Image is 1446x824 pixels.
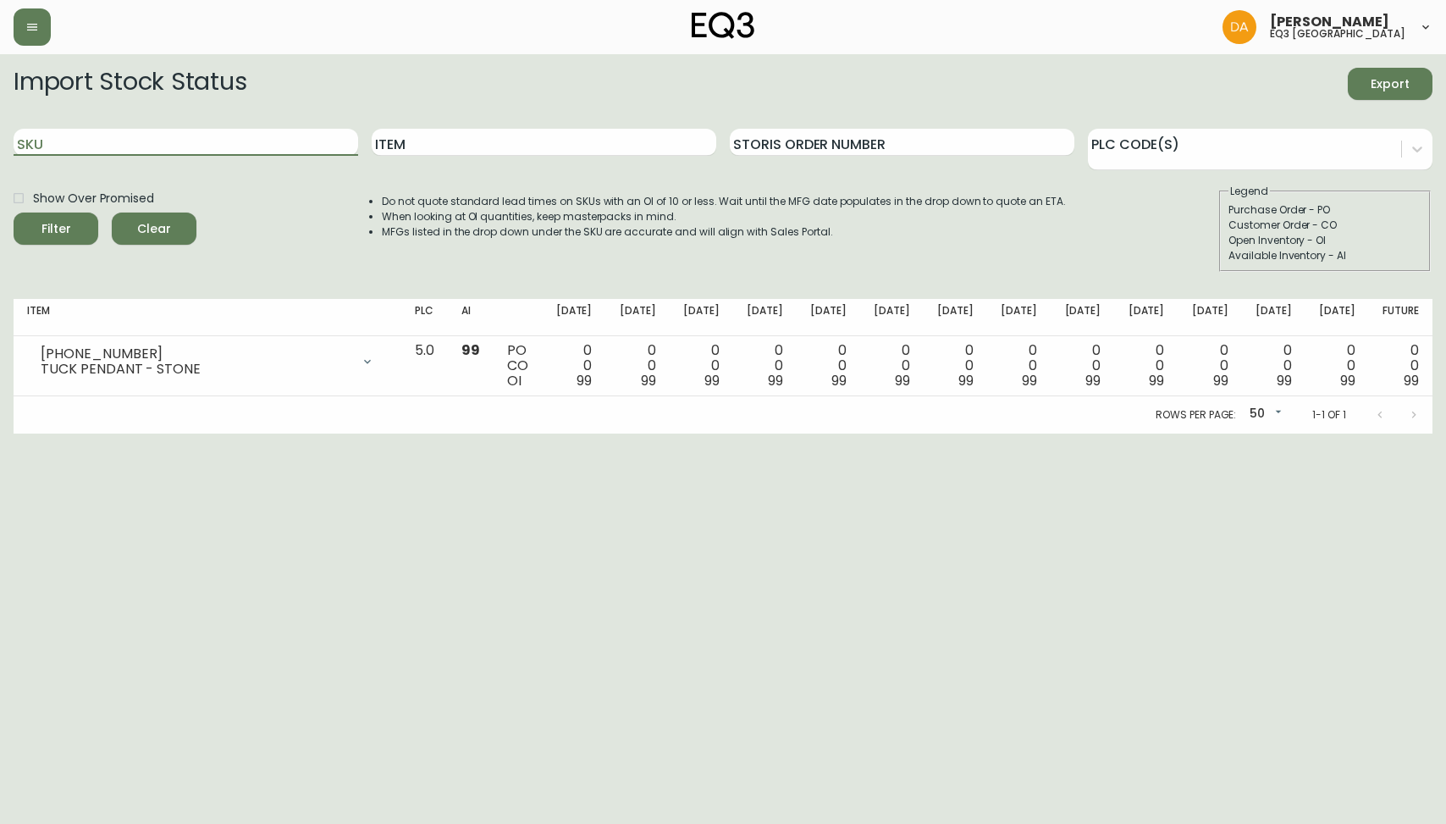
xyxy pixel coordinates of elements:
[1222,10,1256,44] img: dd1a7e8db21a0ac8adbf82b84ca05374
[555,343,592,389] div: 0 0
[810,343,847,389] div: 0 0
[797,299,860,336] th: [DATE]
[382,209,1066,224] li: When looking at OI quantities, keep masterpacks in mind.
[1369,299,1432,336] th: Future
[542,299,605,336] th: [DATE]
[27,343,388,380] div: [PHONE_NUMBER]TUCK PENDANT - STONE
[33,190,154,207] span: Show Over Promised
[1228,248,1421,263] div: Available Inventory - AI
[605,299,669,336] th: [DATE]
[1064,343,1101,389] div: 0 0
[1255,343,1291,389] div: 0 0
[382,194,1066,209] li: Do not quote standard lead times on SKUs with an OI of 10 or less. Wait until the MFG date popula...
[1149,371,1164,390] span: 99
[1305,299,1369,336] th: [DATE]
[1270,15,1389,29] span: [PERSON_NAME]
[831,371,847,390] span: 99
[401,336,448,396] td: 5.0
[1348,68,1432,100] button: Export
[507,343,528,389] div: PO CO
[1383,343,1419,389] div: 0 0
[987,299,1051,336] th: [DATE]
[1277,371,1292,390] span: 99
[860,299,924,336] th: [DATE]
[1243,401,1285,429] div: 50
[461,340,480,360] span: 99
[747,343,783,389] div: 0 0
[41,362,350,377] div: TUCK PENDANT - STONE
[958,371,974,390] span: 99
[1001,343,1037,389] div: 0 0
[1114,299,1178,336] th: [DATE]
[768,371,783,390] span: 99
[670,299,733,336] th: [DATE]
[1319,343,1355,389] div: 0 0
[683,343,720,389] div: 0 0
[1270,29,1405,39] h5: eq3 [GEOGRAPHIC_DATA]
[41,346,350,362] div: [PHONE_NUMBER]
[14,213,98,245] button: Filter
[1404,371,1419,390] span: 99
[1241,299,1305,336] th: [DATE]
[704,371,720,390] span: 99
[1156,407,1236,423] p: Rows per page:
[401,299,448,336] th: PLC
[1178,299,1241,336] th: [DATE]
[619,343,655,389] div: 0 0
[112,213,196,245] button: Clear
[1085,371,1101,390] span: 99
[924,299,987,336] th: [DATE]
[1228,184,1270,199] legend: Legend
[1228,202,1421,218] div: Purchase Order - PO
[1213,371,1228,390] span: 99
[14,68,246,100] h2: Import Stock Status
[14,299,401,336] th: Item
[448,299,494,336] th: AI
[1340,371,1355,390] span: 99
[382,224,1066,240] li: MFGs listed in the drop down under the SKU are accurate and will align with Sales Portal.
[895,371,910,390] span: 99
[1051,299,1114,336] th: [DATE]
[1228,218,1421,233] div: Customer Order - CO
[1361,74,1419,95] span: Export
[692,12,754,39] img: logo
[1022,371,1037,390] span: 99
[507,371,522,390] span: OI
[874,343,910,389] div: 0 0
[1312,407,1346,423] p: 1-1 of 1
[1228,233,1421,248] div: Open Inventory - OI
[1191,343,1228,389] div: 0 0
[125,218,183,240] span: Clear
[937,343,974,389] div: 0 0
[1128,343,1164,389] div: 0 0
[641,371,656,390] span: 99
[577,371,592,390] span: 99
[733,299,797,336] th: [DATE]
